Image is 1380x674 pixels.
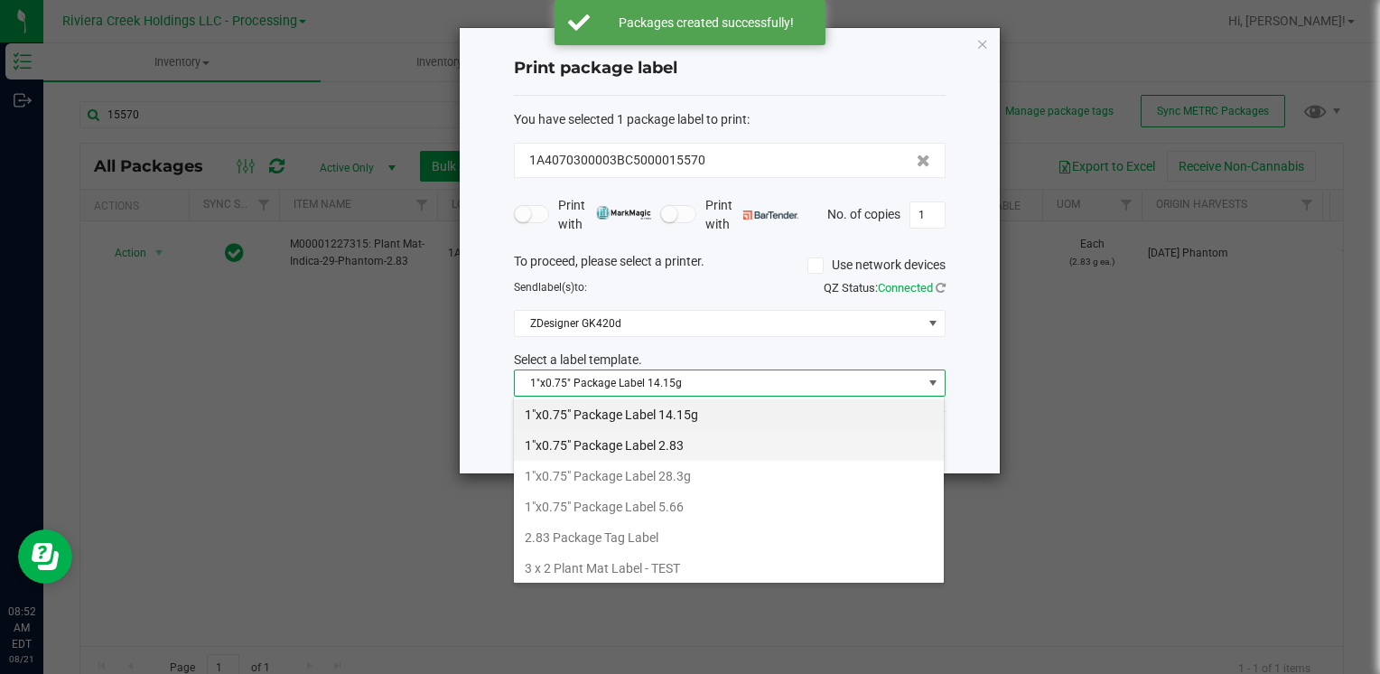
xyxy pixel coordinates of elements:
[596,206,651,220] img: mark_magic_cybra.png
[878,281,933,295] span: Connected
[500,351,959,370] div: Select a label template.
[529,151,705,170] span: 1A4070300003BC5000015570
[514,281,587,294] span: Send to:
[18,529,72,584] iframe: Resource center
[515,370,922,396] span: 1"x0.75" Package Label 14.15g
[824,281,946,295] span: QZ Status:
[514,553,944,584] li: 3 x 2 Plant Mat Label - TEST
[514,522,944,553] li: 2.83 Package Tag Label
[500,252,959,279] div: To proceed, please select a printer.
[600,14,812,32] div: Packages created successfully!
[558,196,651,234] span: Print with
[515,311,922,336] span: ZDesigner GK420d
[807,256,946,275] label: Use network devices
[514,461,944,491] li: 1"x0.75" Package Label 28.3g
[514,430,944,461] li: 1"x0.75" Package Label 2.83
[743,211,798,220] img: bartender.png
[514,399,944,430] li: 1"x0.75" Package Label 14.15g
[514,110,946,129] div: :
[827,206,900,220] span: No. of copies
[514,491,944,522] li: 1"x0.75" Package Label 5.66
[705,196,798,234] span: Print with
[538,281,574,294] span: label(s)
[514,57,946,80] h4: Print package label
[514,112,747,126] span: You have selected 1 package label to print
